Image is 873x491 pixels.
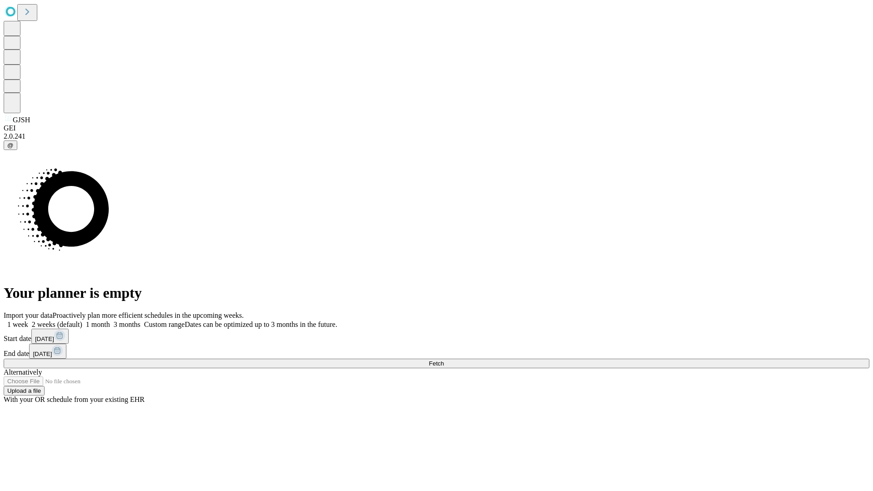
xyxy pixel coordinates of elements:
span: [DATE] [33,351,52,357]
button: Upload a file [4,386,45,396]
span: 3 months [114,321,140,328]
div: End date [4,344,869,359]
button: @ [4,140,17,150]
div: 2.0.241 [4,132,869,140]
span: @ [7,142,14,149]
span: GJSH [13,116,30,124]
span: Alternatively [4,368,42,376]
span: With your OR schedule from your existing EHR [4,396,145,403]
span: 2 weeks (default) [32,321,82,328]
button: Fetch [4,359,869,368]
h1: Your planner is empty [4,285,869,301]
span: Fetch [429,360,444,367]
span: Dates can be optimized up to 3 months in the future. [185,321,337,328]
button: [DATE] [29,344,66,359]
div: GEI [4,124,869,132]
span: Import your data [4,311,53,319]
span: 1 month [86,321,110,328]
button: [DATE] [31,329,69,344]
span: [DATE] [35,336,54,342]
div: Start date [4,329,869,344]
span: Custom range [144,321,185,328]
span: 1 week [7,321,28,328]
span: Proactively plan more efficient schedules in the upcoming weeks. [53,311,244,319]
